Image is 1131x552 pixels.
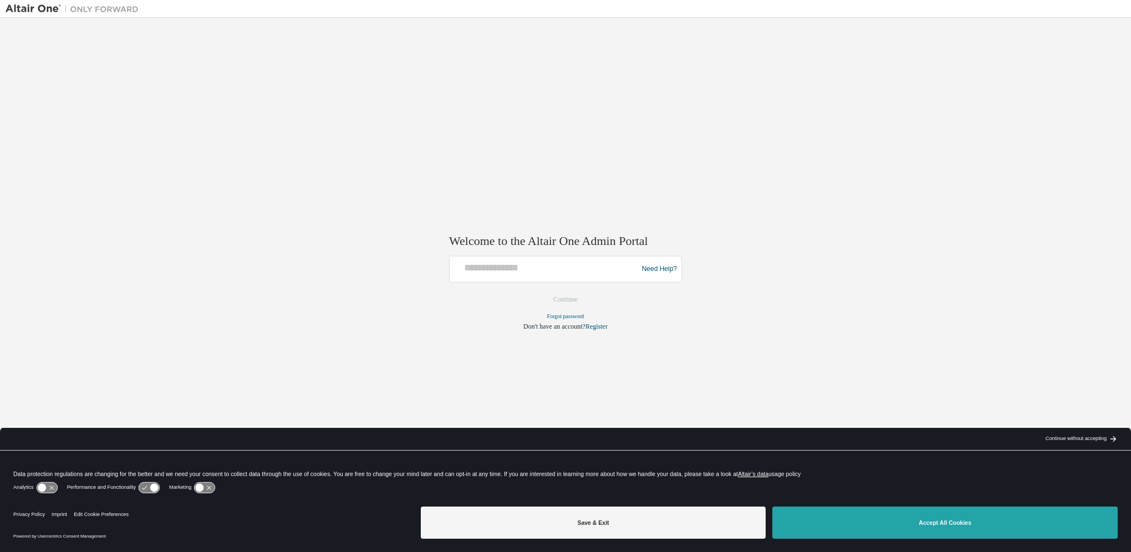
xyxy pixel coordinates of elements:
h2: Welcome to the Altair One Admin Portal [449,233,682,249]
span: Don't have an account? [523,323,585,331]
a: Register [585,323,608,331]
img: Altair One [6,3,144,14]
a: Forgot password [547,314,584,320]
